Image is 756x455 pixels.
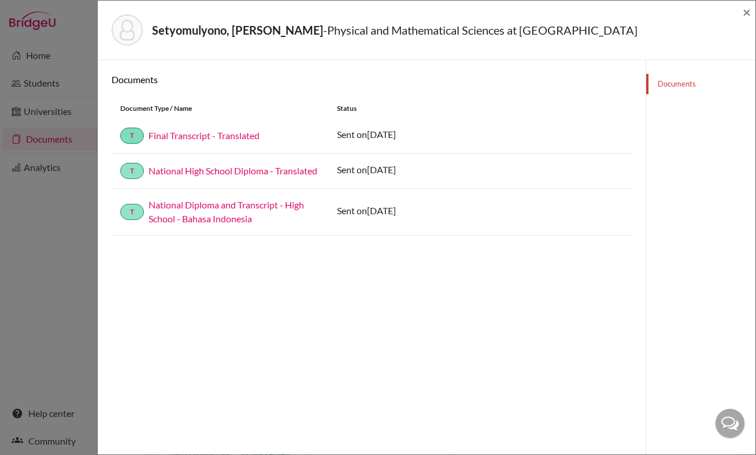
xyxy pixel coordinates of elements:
[337,204,396,218] p: Sent on
[149,199,304,224] a: National Diploma and Transcript - High School - Bahasa Indonesia
[27,8,50,18] span: Help
[328,103,632,114] div: Status
[152,23,323,37] strong: Setyomulyono, [PERSON_NAME]
[646,74,755,94] a: Documents
[337,163,396,177] p: Sent on
[120,163,144,179] a: T
[149,165,317,176] a: National High School Diploma - Translated
[367,129,396,140] span: [DATE]
[323,23,638,37] span: - Physical and Mathematical Sciences at [GEOGRAPHIC_DATA]
[367,205,396,216] span: [DATE]
[112,103,328,114] div: Document Type / Name
[743,5,751,19] button: Close
[743,3,751,20] span: ×
[120,128,144,144] a: T
[367,164,396,175] span: [DATE]
[149,130,260,141] a: Final Transcript - Translated
[337,128,396,141] p: Sent on
[120,204,144,220] a: T
[112,74,632,85] h6: Documents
